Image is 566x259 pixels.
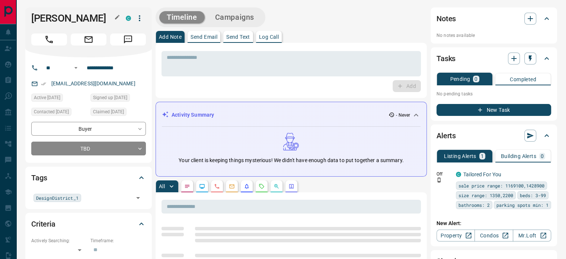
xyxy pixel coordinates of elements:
[458,201,490,209] span: bathrooms: 2
[437,53,455,64] h2: Tasks
[458,192,513,199] span: size range: 1350,2200
[437,171,451,177] p: Off
[199,183,205,189] svg: Lead Browsing Activity
[31,108,87,118] div: Mon Jul 04 2022
[496,201,549,209] span: parking spots min: 1
[513,230,551,241] a: Mr.Loft
[474,230,513,241] a: Condos
[463,171,501,177] a: Tailored For You
[31,12,115,24] h1: [PERSON_NAME]
[259,34,279,40] p: Log Call
[159,184,165,189] p: All
[162,108,420,122] div: Activity Summary- Never
[71,34,106,45] span: Email
[481,154,484,159] p: 1
[226,34,250,40] p: Send Text
[36,194,79,202] span: DesignDistrict_1
[458,182,544,189] span: sale price range: 1169100,1428900
[437,219,551,227] p: New Alert:
[437,130,456,142] h2: Alerts
[90,94,146,104] div: Sun Jun 12 2022
[437,13,456,25] h2: Notes
[34,108,69,116] span: Contacted [DATE]
[259,183,265,189] svg: Requests
[179,157,403,164] p: Your client is keeping things mysterious! We didn't have enough data to put together a summary.
[229,183,235,189] svg: Emails
[396,112,410,119] p: - Never
[172,111,214,119] p: Activity Summary
[274,183,279,189] svg: Opportunities
[288,183,294,189] svg: Agent Actions
[214,183,220,189] svg: Calls
[31,169,146,187] div: Tags
[126,16,131,21] div: condos.ca
[31,94,87,104] div: Sun Jun 12 2022
[437,230,475,241] a: Property
[71,63,80,72] button: Open
[444,154,476,159] p: Listing Alerts
[31,215,146,233] div: Criteria
[90,237,146,244] p: Timeframe:
[93,108,124,116] span: Claimed [DATE]
[31,142,146,155] div: TBD
[244,183,250,189] svg: Listing Alerts
[93,94,127,101] span: Signed up [DATE]
[31,218,55,230] h2: Criteria
[159,34,182,40] p: Add Note
[31,34,67,45] span: Call
[184,183,190,189] svg: Notes
[208,11,262,23] button: Campaigns
[159,11,205,23] button: Timeline
[41,81,46,86] svg: Email Verified
[520,192,546,199] span: beds: 3-99
[437,10,551,28] div: Notes
[437,104,551,116] button: New Task
[34,94,60,101] span: Active [DATE]
[31,237,87,244] p: Actively Searching:
[51,80,135,86] a: [EMAIL_ADDRESS][DOMAIN_NAME]
[31,122,146,136] div: Buyer
[510,77,536,82] p: Completed
[450,76,470,82] p: Pending
[133,193,143,203] button: Open
[437,50,551,67] div: Tasks
[541,154,544,159] p: 0
[456,172,461,177] div: condos.ca
[474,76,477,82] p: 0
[31,172,47,184] h2: Tags
[437,32,551,39] p: No notes available
[437,127,551,145] div: Alerts
[110,34,146,45] span: Message
[437,88,551,100] p: No pending tasks
[90,108,146,118] div: Wed Jun 15 2022
[501,154,536,159] p: Building Alerts
[437,177,442,183] svg: Push Notification Only
[191,34,217,40] p: Send Email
